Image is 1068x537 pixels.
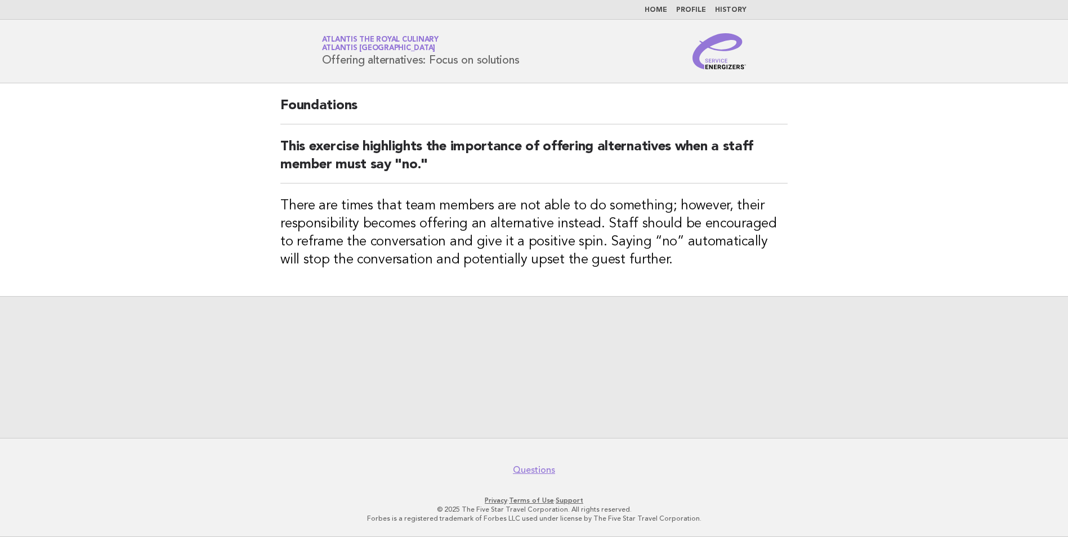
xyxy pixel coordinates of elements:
p: © 2025 The Five Star Travel Corporation. All rights reserved. [190,505,879,514]
a: Support [556,496,583,504]
h1: Offering alternatives: Focus on solutions [322,37,520,66]
a: Atlantis the Royal CulinaryAtlantis [GEOGRAPHIC_DATA] [322,36,439,52]
p: · · [190,496,879,505]
a: Privacy [485,496,507,504]
img: Service Energizers [692,33,747,69]
a: Questions [513,464,555,476]
span: Atlantis [GEOGRAPHIC_DATA] [322,45,436,52]
a: History [715,7,747,14]
h2: Foundations [280,97,788,124]
h3: There are times that team members are not able to do something; however, their responsibility bec... [280,197,788,269]
p: Forbes is a registered trademark of Forbes LLC used under license by The Five Star Travel Corpora... [190,514,879,523]
a: Profile [676,7,706,14]
h2: This exercise highlights the importance of offering alternatives when a staff member must say "no." [280,138,788,184]
a: Home [645,7,667,14]
a: Terms of Use [509,496,554,504]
